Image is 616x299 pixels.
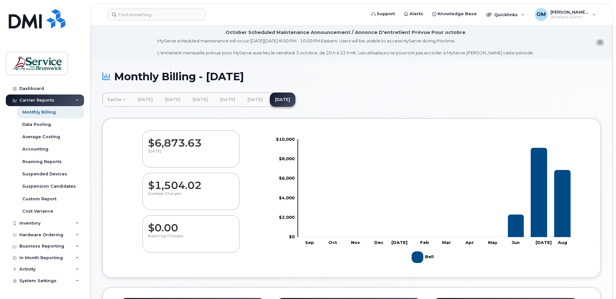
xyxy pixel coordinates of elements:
a: [DATE] [270,93,295,107]
a: Earlier [102,93,131,107]
div: MyServe scheduled maintenance will occur [DATE][DATE] 8:00 PM - 10:00 PM Eastern. Users will be u... [157,38,534,56]
a: [DATE] [215,93,240,107]
dd: $0.00 [148,216,234,234]
tspan: Apr [465,240,474,245]
tspan: Dec [374,240,384,245]
tspan: Mar [442,240,451,245]
tspan: Aug [558,240,567,245]
tspan: Feb [420,240,429,245]
a: [DATE] [242,93,268,107]
p: Overage Charges [148,191,234,203]
dd: $1,504.02 [148,173,234,191]
p: Roaming Charges [148,234,234,245]
tspan: $8,000 [279,156,295,161]
tspan: $4,000 [279,195,295,200]
tspan: Oct [328,240,337,245]
h1: Monthly Billing - [DATE] [102,71,601,82]
tspan: [DATE] [391,240,408,245]
tspan: Nov [351,240,360,245]
g: Bell [301,148,571,237]
div: October Scheduled Maintenance Announcement / Annonce D'entretient Prévue Pour octobre [226,29,465,36]
tspan: [DATE] [536,240,552,245]
tspan: Jun [512,240,520,245]
g: Chart [276,137,574,266]
p: [DATE] [148,149,234,161]
dd: $6,873.63 [148,131,234,149]
g: Bell [412,249,435,266]
a: [DATE] [160,93,186,107]
tspan: $0 [289,234,295,239]
a: [DATE] [187,93,213,107]
g: Legend [412,249,435,266]
tspan: May [488,240,497,245]
a: [DATE] [133,93,158,107]
tspan: Sep [305,240,314,245]
button: close notification [596,39,604,46]
tspan: $6,000 [279,176,295,181]
tspan: $10,000 [276,137,295,142]
tspan: $2,000 [279,215,295,220]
